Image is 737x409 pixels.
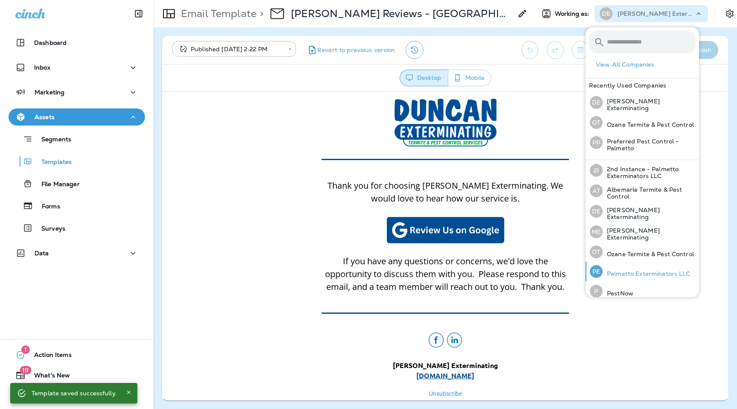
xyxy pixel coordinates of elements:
button: DE[PERSON_NAME] Exterminating [586,201,699,222]
button: Marketing [9,84,145,101]
span: Revert to previous version [317,46,395,54]
p: Email Template [177,7,256,20]
p: [PERSON_NAME] Reviews - [GEOGRAPHIC_DATA] [291,7,512,20]
button: Collapse Sidebar [127,5,151,22]
button: Templates [9,152,145,170]
button: Revert to previous version [303,41,399,59]
div: OT [590,116,603,129]
button: Segments [9,130,145,148]
button: Support [9,387,145,404]
span: 19 [20,366,31,374]
span: What's New [26,372,70,382]
button: 1Action Items [9,346,145,363]
button: ATAlbemarle Termite & Pest Control [586,181,699,201]
img: Pest-Offer-Email-April-2025-8_edited_6961c2c1-44f8-426f-a27a-6f1e85d0613a.jpg [224,124,342,152]
button: View Changelog [406,41,424,59]
button: DE[PERSON_NAME] Exterminating [586,92,699,113]
p: Albemarle Termite & Pest Control [603,186,696,200]
p: Surveys [33,225,65,233]
button: PEPalmetto Exterminators LLC [586,262,699,281]
div: Recently Used Companies [586,79,699,92]
button: PPestNow [586,281,699,301]
img: linkedin.png [285,241,300,256]
button: PPPreferred Pest Control - Palmetto [586,132,699,153]
p: PestNow [603,290,633,297]
button: View All Companies [592,58,699,71]
div: PE [590,265,603,278]
button: ME[PERSON_NAME] Exterminating [586,222,699,242]
p: Ozane Termite & Pest Control [603,251,694,257]
p: Data [35,250,49,257]
button: Dashboard [9,34,145,51]
p: [PERSON_NAME] Exterminating [603,98,696,111]
p: Palmetto Exterminators LLC [603,270,691,277]
p: File Manager [33,181,80,189]
p: Segments [33,136,71,144]
div: DE [590,205,603,218]
button: File Manager [9,175,145,193]
div: DE [600,7,612,20]
button: Desktop [400,70,448,86]
p: Assets [35,114,55,120]
span: Thank you for choosing [PERSON_NAME] Exterminating. We would love to hear how our service is. [165,88,401,112]
p: Marketing [35,89,64,96]
div: DE [590,96,603,109]
div: Template saved successfully. [32,386,117,401]
div: OT [590,245,603,258]
img: Facebook [267,241,281,256]
div: P [590,285,603,298]
p: Templates [33,158,72,167]
button: Inbox [9,59,145,76]
img: Duncan-Logo-2.png [232,4,334,55]
p: [PERSON_NAME] Exterminating [603,227,696,241]
p: 2nd Instance - Palmetto Exterminators LLC [603,166,696,179]
button: Surveys [9,219,145,237]
div: ME [590,225,603,238]
div: Published [DATE] 2:22 PM [178,45,282,53]
button: Mobile [448,70,491,86]
button: OTOzane Termite & Pest Control [586,113,699,132]
span: If you have any questions or concerns, we'd love the opportunity to discuss them with you. Please... [163,164,404,201]
button: Close [124,387,134,397]
div: AT [590,184,603,197]
p: Preferred Pest Control - Palmetto [603,138,696,152]
button: Data [9,245,145,262]
div: 2I [590,164,603,177]
button: 2I2nd Instance - Palmetto Exterminators LLC [586,160,699,181]
button: 19What's New [9,367,145,384]
a: Unsubscribe [267,298,300,305]
div: PP [590,136,603,149]
p: > [256,7,264,20]
p: Dashboard [34,39,67,46]
span: 1 [21,345,30,354]
div: Duncan Reviews - Gainesville [291,7,512,20]
strong: [PERSON_NAME] Exterminating [231,269,336,278]
p: [PERSON_NAME] Exterminating [618,10,694,17]
button: Forms [9,197,145,215]
a: [DOMAIN_NAME] [254,279,312,288]
p: Forms [33,203,60,211]
p: [PERSON_NAME] Exterminating [603,207,696,220]
p: Inbox [34,64,50,71]
span: Action Items [26,351,72,362]
span: Working as: [555,10,591,18]
button: OTOzane Termite & Pest Control [586,242,699,262]
p: Ozane Termite & Pest Control [603,121,694,128]
button: Assets [9,108,145,126]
